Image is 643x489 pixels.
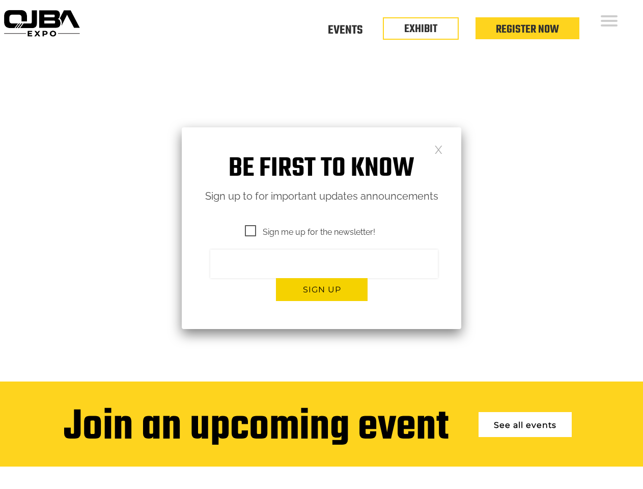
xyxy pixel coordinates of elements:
[479,412,572,437] a: See all events
[182,153,461,185] h1: Be first to know
[496,21,559,38] a: Register Now
[404,20,437,38] a: EXHIBIT
[245,226,375,238] span: Sign me up for the newsletter!
[182,187,461,205] p: Sign up to for important updates announcements
[434,145,443,153] a: Close
[64,404,449,451] div: Join an upcoming event
[276,278,368,301] button: Sign up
